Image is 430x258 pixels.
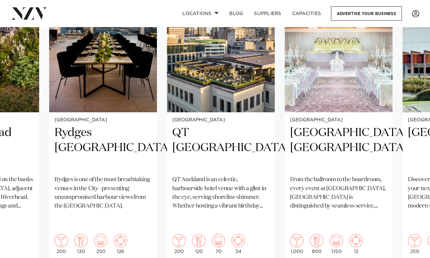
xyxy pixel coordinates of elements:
[11,7,47,19] img: nzv-logo.png
[232,234,245,254] div: 34
[74,234,88,247] img: dining.png
[172,125,269,170] h2: QT [GEOGRAPHIC_DATA]
[172,234,186,247] img: cocktail.png
[172,234,186,254] div: 200
[331,6,402,21] a: Advertise your business
[290,175,387,211] p: From the ballroom to the boardroom, every event at [GEOGRAPHIC_DATA], [GEOGRAPHIC_DATA] is distin...
[172,118,269,123] small: [GEOGRAPHIC_DATA]
[212,234,225,254] div: 70
[55,125,152,170] h2: Rydges [GEOGRAPHIC_DATA]
[349,234,363,254] div: 12
[290,234,304,247] img: cocktail.png
[192,234,205,247] img: dining.png
[290,118,387,123] small: [GEOGRAPHIC_DATA]
[172,175,269,211] p: QT Auckland is an eclectic, harbourside hotel venue with a glint in the eye, serving shoreline sh...
[224,6,249,21] a: BLOG
[232,234,245,247] img: meeting.png
[310,234,323,247] img: dining.png
[114,234,127,247] img: meeting.png
[349,234,363,247] img: meeting.png
[290,234,304,254] div: 1,000
[192,234,205,254] div: 120
[287,6,327,21] a: Capacities
[408,234,421,254] div: 250
[177,6,224,21] a: Locations
[290,125,387,170] h2: [GEOGRAPHIC_DATA], [GEOGRAPHIC_DATA]
[408,234,421,247] img: cocktail.png
[55,175,152,211] p: Rydges is one of the most breathtaking venues in the City - presenting uncompromised harbour view...
[310,234,323,254] div: 800
[74,234,88,254] div: 130
[55,234,68,247] img: cocktail.png
[94,234,107,247] img: theatre.png
[114,234,127,254] div: 126
[330,234,343,254] div: 1,150
[212,234,225,247] img: theatre.png
[55,234,68,254] div: 200
[249,6,286,21] a: SUPPLIERS
[55,118,152,123] small: [GEOGRAPHIC_DATA]
[94,234,107,254] div: 250
[330,234,343,247] img: theatre.png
